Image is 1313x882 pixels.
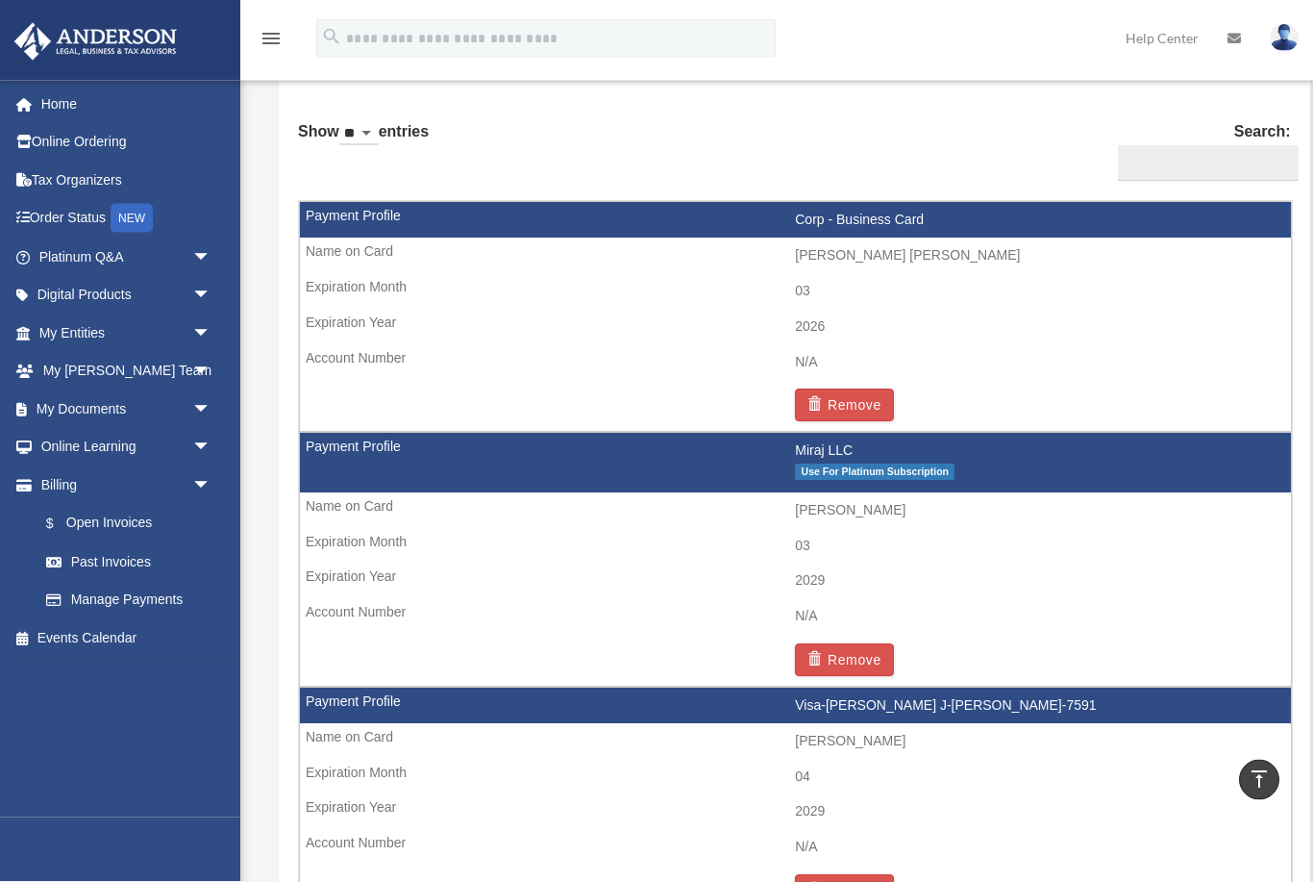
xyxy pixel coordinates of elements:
[27,504,240,543] a: $Open Invoices
[192,314,231,353] span: arrow_drop_down
[300,203,1291,239] td: Corp - Business Card
[13,123,240,162] a: Online Ordering
[300,564,1291,600] td: 2029
[192,428,231,467] span: arrow_drop_down
[1270,24,1299,52] img: User Pic
[300,830,1291,867] td: N/A
[300,794,1291,831] td: 2029
[192,352,231,391] span: arrow_drop_down
[13,314,240,352] a: My Entitiesarrow_drop_down
[13,199,240,239] a: Order StatusNEW
[300,724,1291,761] td: [PERSON_NAME]
[13,390,240,428] a: My Documentsarrow_drop_down
[300,345,1291,382] td: N/A
[300,493,1291,530] td: [PERSON_NAME]
[300,310,1291,346] td: 2026
[795,390,894,422] button: Remove
[1239,760,1279,800] a: vertical_align_top
[13,276,240,315] a: Digital Productsarrow_drop_down
[300,599,1291,636] td: N/A
[300,760,1291,796] td: 04
[339,124,379,146] select: Showentries
[57,512,66,536] span: $
[13,466,240,504] a: Billingarrow_drop_down
[300,689,1291,725] td: Visa-[PERSON_NAME] J-[PERSON_NAME]-7591
[13,618,240,657] a: Events Calendar
[321,26,342,47] i: search
[13,85,240,123] a: Home
[27,542,240,581] a: Past Invoices
[13,238,240,276] a: Platinum Q&Aarrow_drop_down
[300,434,1291,493] td: Miraj LLC
[27,581,231,619] a: Manage Payments
[1110,119,1291,183] label: Search:
[298,119,429,165] label: Show entries
[13,352,240,391] a: My [PERSON_NAME] Teamarrow_drop_down
[260,34,283,50] a: menu
[1248,768,1271,791] i: vertical_align_top
[192,238,231,277] span: arrow_drop_down
[1118,146,1299,183] input: Search:
[111,204,153,233] div: NEW
[192,276,231,315] span: arrow_drop_down
[192,390,231,429] span: arrow_drop_down
[300,239,1291,275] td: [PERSON_NAME] [PERSON_NAME]
[300,274,1291,311] td: 03
[795,465,954,481] span: Use For Platinum Subscription
[192,466,231,505] span: arrow_drop_down
[13,428,240,466] a: Online Learningarrow_drop_down
[795,644,894,677] button: Remove
[260,27,283,50] i: menu
[300,529,1291,566] td: 03
[13,161,240,199] a: Tax Organizers
[9,23,183,61] img: Anderson Advisors Platinum Portal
